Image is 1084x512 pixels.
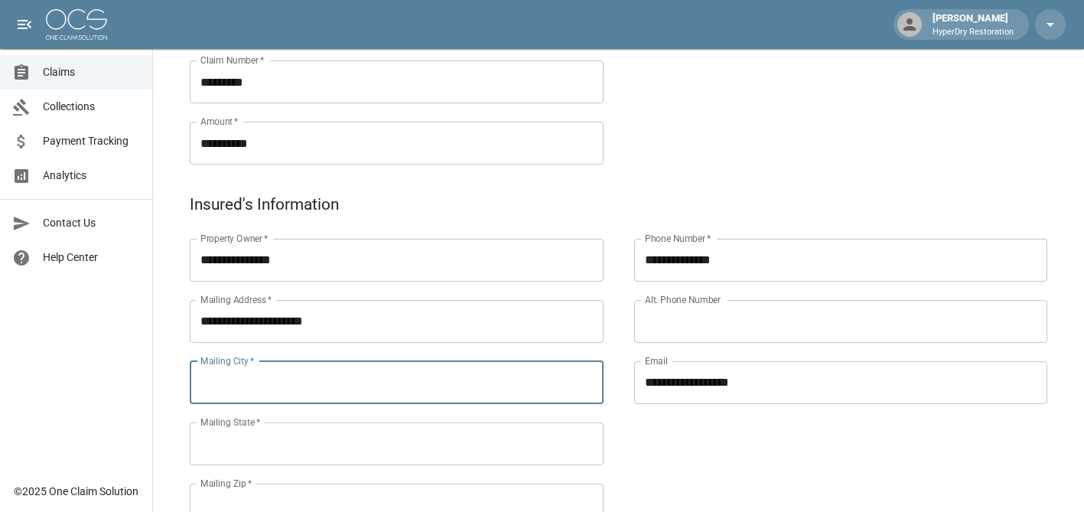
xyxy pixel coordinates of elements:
[645,232,711,245] label: Phone Number
[46,9,107,40] img: ocs-logo-white-transparent.png
[926,11,1020,38] div: [PERSON_NAME]
[200,232,269,245] label: Property Owner
[933,26,1014,39] p: HyperDry Restoration
[43,215,140,231] span: Contact Us
[200,293,272,306] label: Mailing Address
[200,416,260,429] label: Mailing State
[645,354,668,367] label: Email
[200,354,255,367] label: Mailing City
[43,168,140,184] span: Analytics
[9,9,40,40] button: open drawer
[14,484,138,499] div: © 2025 One Claim Solution
[43,249,140,266] span: Help Center
[200,477,252,490] label: Mailing Zip
[200,115,239,128] label: Amount
[43,64,140,80] span: Claims
[645,293,721,306] label: Alt. Phone Number
[43,99,140,115] span: Collections
[200,54,264,67] label: Claim Number
[43,133,140,149] span: Payment Tracking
